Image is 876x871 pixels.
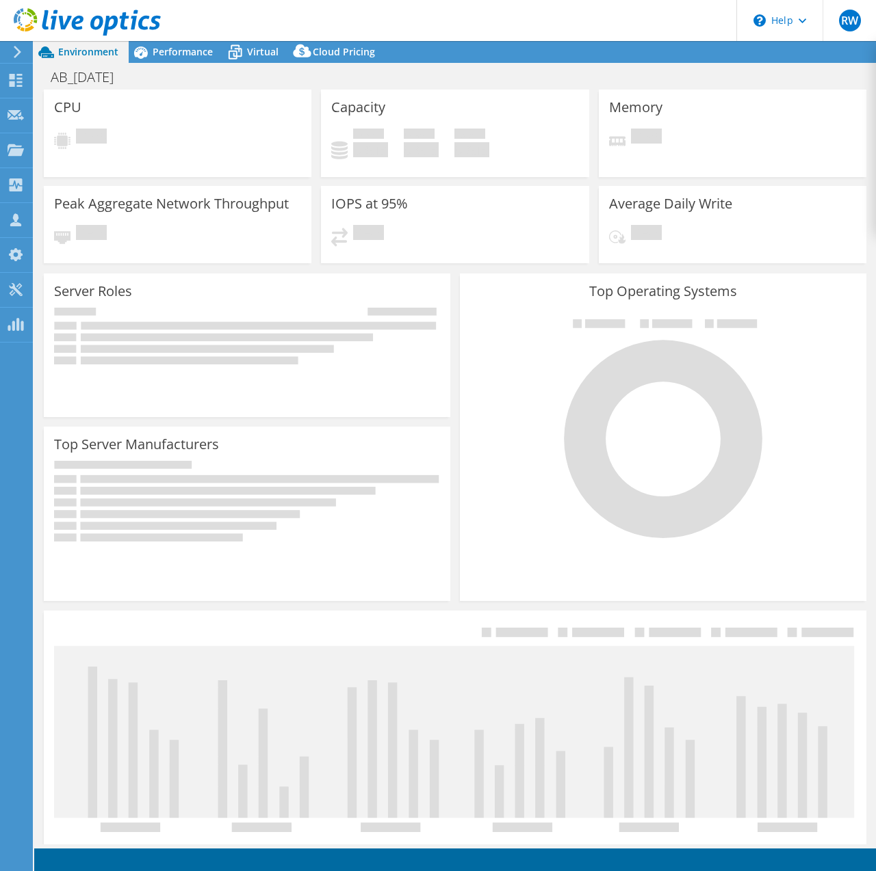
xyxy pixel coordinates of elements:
h4: 0 GiB [454,142,489,157]
h3: CPU [54,100,81,115]
h3: Capacity [331,100,385,115]
span: RW [839,10,861,31]
span: Performance [153,45,213,58]
span: Pending [631,129,662,147]
span: Pending [631,225,662,243]
h3: Top Server Manufacturers [54,437,219,452]
span: Pending [353,225,384,243]
span: Total [454,129,485,142]
span: Pending [76,129,107,147]
h3: IOPS at 95% [331,196,408,211]
h1: AB_[DATE] [44,70,135,85]
span: Virtual [247,45,279,58]
span: Cloud Pricing [313,45,375,58]
svg: \n [753,14,766,27]
h3: Memory [609,100,662,115]
h3: Server Roles [54,284,132,299]
h4: 0 GiB [353,142,388,157]
h4: 0 GiB [404,142,439,157]
span: Used [353,129,384,142]
span: Pending [76,225,107,243]
h3: Top Operating Systems [470,284,856,299]
span: Environment [58,45,118,58]
span: Free [404,129,435,142]
h3: Average Daily Write [609,196,732,211]
h3: Peak Aggregate Network Throughput [54,196,289,211]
